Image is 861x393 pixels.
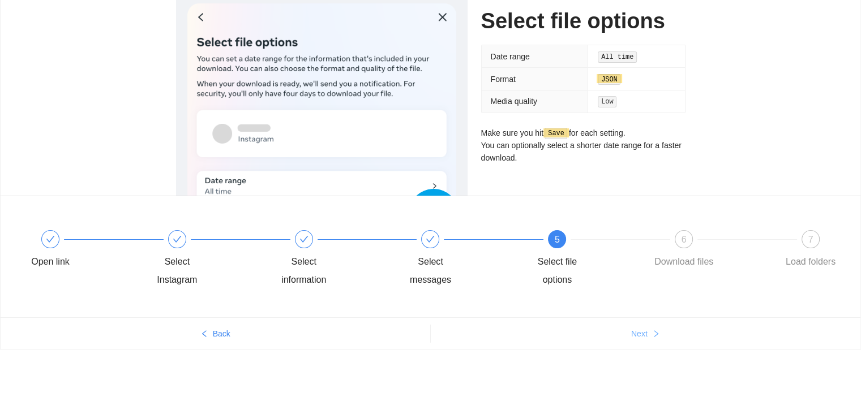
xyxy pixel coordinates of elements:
span: Format [491,75,516,84]
button: leftBack [1,325,430,343]
span: check [426,235,435,244]
span: 6 [682,235,687,244]
code: Save [545,128,567,139]
span: Back [213,327,230,340]
span: Next [631,327,648,340]
span: right [652,330,660,339]
div: 6Download files [651,230,778,271]
code: Low [598,96,616,107]
div: 5Select file options [524,230,651,289]
h1: Select file options [481,8,686,34]
span: Date range [491,52,530,61]
div: Download files [654,253,713,271]
div: Load folders [786,253,836,271]
span: Media quality [491,97,538,106]
span: check [173,235,182,244]
div: Open link [31,253,70,271]
span: 5 [555,235,560,244]
div: Select information [271,253,337,289]
div: Select information [271,230,398,289]
code: All time [598,51,637,63]
span: 7 [808,235,813,244]
button: Nextright [431,325,861,343]
div: 7Load folders [778,230,843,271]
span: check [299,235,309,244]
div: Select Instagram [144,230,271,289]
span: left [200,330,208,339]
div: Select messages [397,253,463,289]
code: JSON [598,74,620,85]
div: Open link [18,230,144,271]
span: check [46,235,55,244]
p: Make sure you hit for each setting. You can optionally select a shorter date range for a faster d... [481,127,686,165]
div: Select file options [524,253,590,289]
div: Select Instagram [144,253,210,289]
div: Select messages [397,230,524,289]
